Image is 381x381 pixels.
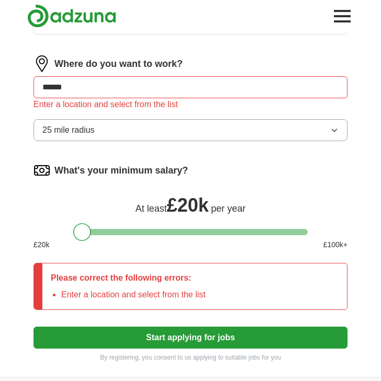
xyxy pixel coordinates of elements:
label: Where do you want to work? [54,57,183,71]
span: At least [136,203,167,214]
button: Start applying for jobs [33,327,348,349]
p: By registering, you consent to us applying to suitable jobs for you [33,353,348,362]
span: £ 20k [167,194,209,216]
img: Adzuna logo [27,4,116,28]
span: £ 100 k+ [323,239,348,250]
span: 25 mile radius [42,124,95,136]
img: location.png [33,55,50,72]
div: Enter a location and select from the list [33,98,348,111]
button: 25 mile radius [33,119,348,141]
label: What's your minimum salary? [54,164,188,178]
p: Please correct the following errors: [51,272,206,284]
button: Toggle main navigation menu [331,5,354,28]
span: per year [211,203,245,214]
li: Enter a location and select from the list [61,288,206,301]
span: £ 20 k [33,239,49,250]
img: salary.png [33,162,50,179]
